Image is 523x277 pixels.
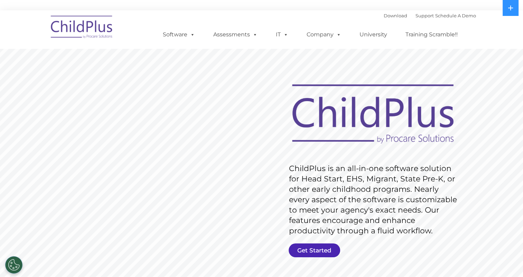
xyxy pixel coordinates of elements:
[353,28,394,42] a: University
[399,28,465,42] a: Training Scramble!!
[300,28,348,42] a: Company
[384,13,407,18] a: Download
[289,243,340,257] a: Get Started
[5,256,22,274] button: Cookies Settings
[289,163,460,236] rs-layer: ChildPlus is an all-in-one software solution for Head Start, EHS, Migrant, State Pre-K, or other ...
[410,202,523,277] iframe: Chat Widget
[415,13,434,18] a: Support
[269,28,295,42] a: IT
[47,11,116,45] img: ChildPlus by Procare Solutions
[384,13,476,18] font: |
[206,28,264,42] a: Assessments
[435,13,476,18] a: Schedule A Demo
[156,28,202,42] a: Software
